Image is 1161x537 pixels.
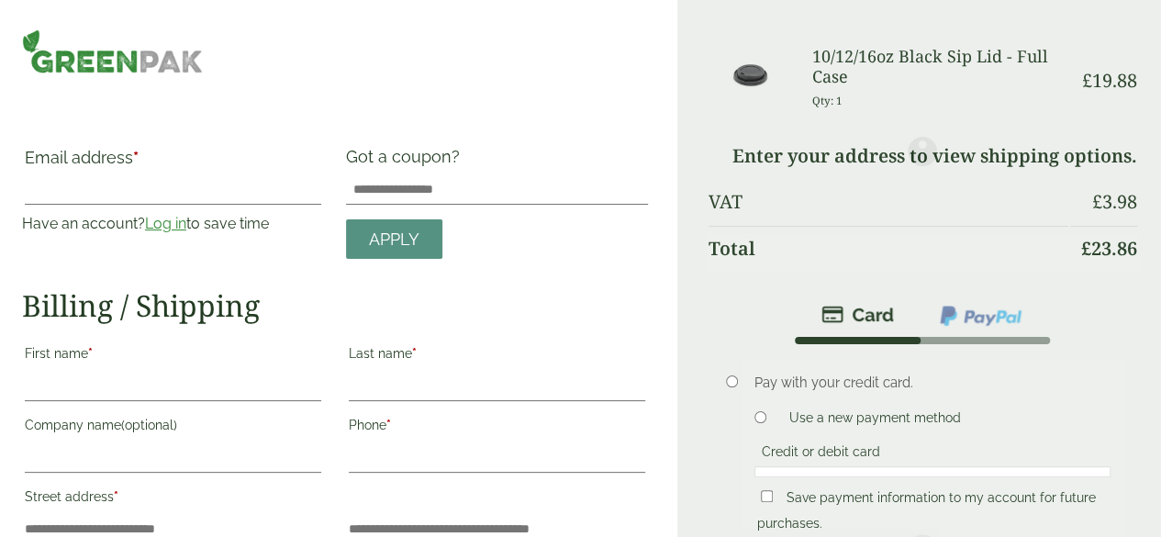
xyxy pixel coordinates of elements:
abbr: required [412,346,417,361]
a: Log in [145,215,186,232]
label: First name [25,341,321,372]
label: Street address [25,484,321,515]
span: Apply [369,229,419,250]
label: Email address [25,150,321,175]
label: Last name [349,341,645,372]
label: Company name [25,412,321,443]
h2: Billing / Shipping [22,288,648,323]
a: Apply [346,219,442,259]
abbr: required [133,148,139,167]
span: (optional) [121,418,177,432]
p: Have an account? to save time [22,213,324,235]
label: Phone [349,412,645,443]
img: GreenPak Supplies [22,29,203,73]
abbr: required [386,418,391,432]
label: Got a coupon? [346,147,467,175]
abbr: required [88,346,93,361]
abbr: required [114,489,118,504]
